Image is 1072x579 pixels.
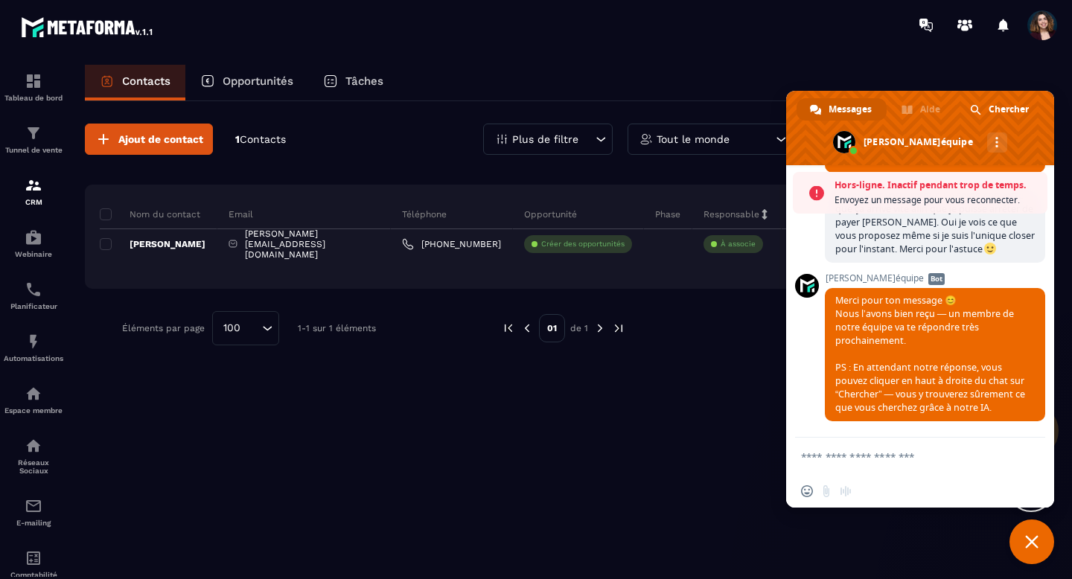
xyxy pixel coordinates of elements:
img: formation [25,72,42,90]
span: Bot [928,273,945,285]
p: Automatisations [4,354,63,362]
p: Tout le monde [657,134,730,144]
img: logo [21,13,155,40]
a: Contacts [85,65,185,100]
a: social-networksocial-networkRéseaux Sociaux [4,426,63,486]
p: Téléphone [402,208,447,220]
a: formationformationTunnel de vente [4,113,63,165]
a: Messages [797,98,887,121]
span: Merci pour ton message 😊 Nous l’avons bien reçu — un membre de notre équipe va te répondre très p... [835,294,1025,414]
a: emailemailE-mailing [4,486,63,538]
p: Tunnel de vente [4,146,63,154]
p: Webinaire [4,250,63,258]
a: Opportunités [185,65,308,100]
img: next [593,322,607,335]
input: Search for option [246,320,258,336]
span: Ajout de contact [118,132,203,147]
span: Chercher [989,98,1029,121]
p: 01 [539,314,565,342]
span: Envoyez un message pour vous reconnecter. [835,193,1040,208]
img: email [25,497,42,515]
span: Hors-ligne. Inactif pendant trop de temps. [835,178,1040,193]
span: Contacts [240,133,286,145]
img: prev [520,322,534,335]
img: accountant [25,549,42,567]
span: [PERSON_NAME]équipe [825,273,1045,284]
img: formation [25,124,42,142]
a: Chercher [957,98,1044,121]
p: Tâches [345,74,383,88]
p: de 1 [570,322,588,334]
img: automations [25,333,42,351]
div: Search for option [212,311,279,345]
span: 100 [218,320,246,336]
img: automations [25,228,42,246]
a: Fermer le chat [1009,519,1054,564]
p: Opportunités [223,74,293,88]
p: Plus de filtre [512,134,578,144]
p: Opportunité [524,208,577,220]
a: automationsautomationsWebinaire [4,217,63,269]
a: Tâches [308,65,398,100]
span: Merci pour votre retour. Ce serait chouette que ça arrive vite afin que je puisse arrêter de paye... [835,189,1035,255]
a: automationsautomationsAutomatisations [4,322,63,374]
button: Ajout de contact [85,124,213,155]
p: Espace membre [4,406,63,415]
span: Insérer un emoji [801,485,813,497]
p: Comptabilité [4,571,63,579]
p: Email [229,208,253,220]
img: formation [25,176,42,194]
a: [PHONE_NUMBER] [402,238,501,250]
p: Réseaux Sociaux [4,458,63,475]
img: scheduler [25,281,42,298]
p: Phase [655,208,680,220]
a: automationsautomationsEspace membre [4,374,63,426]
img: social-network [25,437,42,455]
span: Messages [829,98,872,121]
p: 1-1 sur 1 éléments [298,323,376,333]
p: E-mailing [4,519,63,527]
p: Responsable [703,208,759,220]
textarea: Entrez votre message... [801,438,1009,475]
img: automations [25,385,42,403]
p: Planificateur [4,302,63,310]
p: À associe [721,239,756,249]
a: schedulerschedulerPlanificateur [4,269,63,322]
p: Éléments par page [122,323,205,333]
p: Contacts [122,74,170,88]
a: formationformationCRM [4,165,63,217]
p: 1 [235,132,286,147]
a: formationformationTableau de bord [4,61,63,113]
p: CRM [4,198,63,206]
p: Tableau de bord [4,94,63,102]
img: next [612,322,625,335]
p: Créer des opportunités [541,239,625,249]
img: prev [502,322,515,335]
p: [PERSON_NAME] [100,238,205,250]
p: Nom du contact [100,208,200,220]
